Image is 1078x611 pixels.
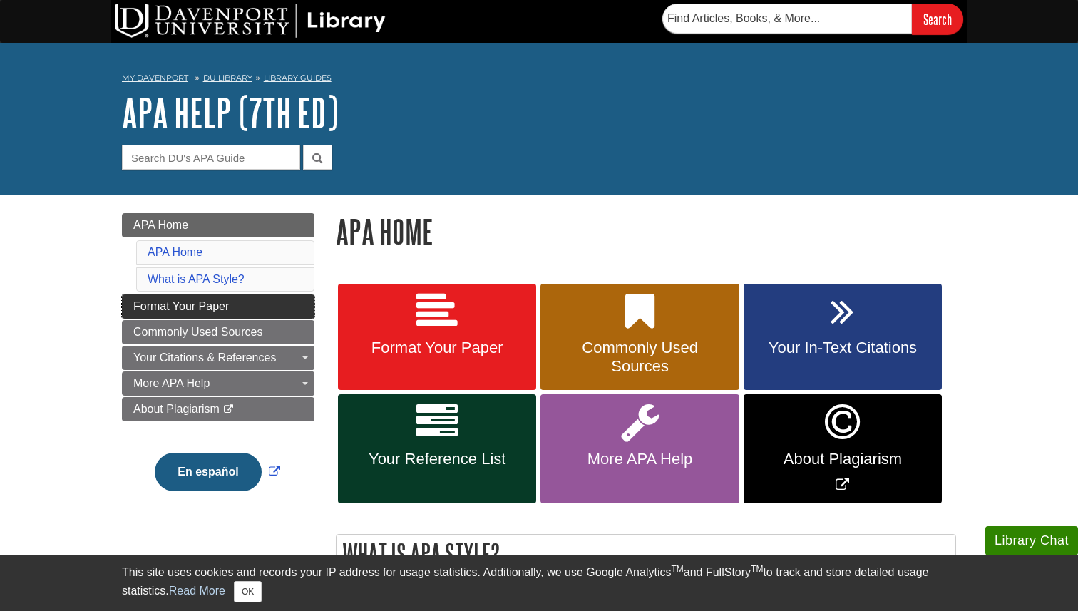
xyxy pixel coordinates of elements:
[540,284,739,391] a: Commonly Used Sources
[985,526,1078,555] button: Library Chat
[662,4,963,34] form: Searches DU Library's articles, books, and more
[234,581,262,602] button: Close
[133,351,276,364] span: Your Citations & References
[169,585,225,597] a: Read More
[133,326,262,338] span: Commonly Used Sources
[133,403,220,415] span: About Plagiarism
[122,68,956,91] nav: breadcrumb
[155,453,261,491] button: En español
[338,394,536,503] a: Your Reference List
[336,213,956,250] h1: APA Home
[122,91,338,135] a: APA Help (7th Ed)
[122,213,314,237] a: APA Home
[151,466,283,478] a: Link opens in new window
[133,377,210,389] span: More APA Help
[754,339,931,357] span: Your In-Text Citations
[338,284,536,391] a: Format Your Paper
[540,394,739,503] a: More APA Help
[122,72,188,84] a: My Davenport
[115,4,386,38] img: DU Library
[912,4,963,34] input: Search
[337,535,955,573] h2: What is APA Style?
[122,564,956,602] div: This site uses cookies and records your IP address for usage statistics. Additionally, we use Goo...
[133,219,188,231] span: APA Home
[122,213,314,515] div: Guide Page Menu
[751,564,763,574] sup: TM
[671,564,683,574] sup: TM
[744,284,942,391] a: Your In-Text Citations
[222,405,235,414] i: This link opens in a new window
[662,4,912,34] input: Find Articles, Books, & More...
[349,339,525,357] span: Format Your Paper
[148,246,202,258] a: APA Home
[551,339,728,376] span: Commonly Used Sources
[122,346,314,370] a: Your Citations & References
[551,450,728,468] span: More APA Help
[122,397,314,421] a: About Plagiarism
[122,320,314,344] a: Commonly Used Sources
[122,294,314,319] a: Format Your Paper
[264,73,332,83] a: Library Guides
[122,371,314,396] a: More APA Help
[133,300,229,312] span: Format Your Paper
[744,394,942,503] a: Link opens in new window
[754,450,931,468] span: About Plagiarism
[122,145,300,170] input: Search DU's APA Guide
[203,73,252,83] a: DU Library
[148,273,245,285] a: What is APA Style?
[349,450,525,468] span: Your Reference List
